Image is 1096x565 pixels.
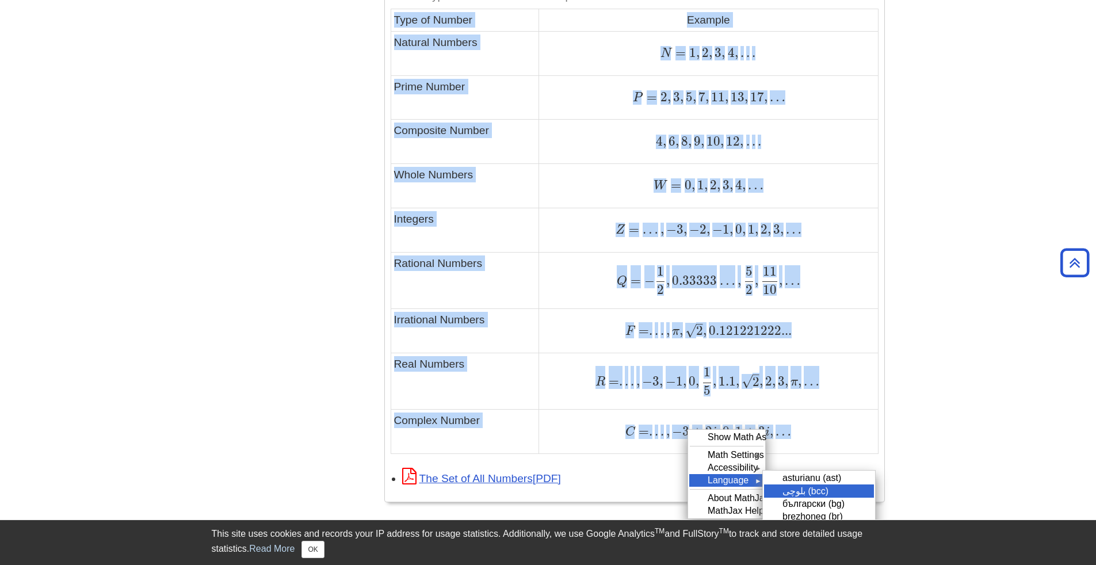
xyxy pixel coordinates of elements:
div: Show Math As [689,431,764,444]
div: Math Settings [689,449,764,461]
a: Read More [249,544,295,553]
span: ► [755,475,762,485]
div: brezhoneg (br) [764,510,874,523]
div: About MathJax [689,492,764,505]
div: asturianu (ast) [764,472,874,484]
div: بلوچی (bcc) [764,484,874,498]
div: български (bg) [764,498,874,510]
button: Close [301,541,324,558]
div: This site uses cookies and records your IP address for usage statistics. Additionally, we use Goo... [212,527,885,558]
div: Accessibility [689,461,764,474]
div: MathJax Help [689,505,764,517]
sup: TM [719,527,729,535]
div: Language [689,474,764,487]
span: ► [755,450,762,460]
span: ► [755,463,762,472]
span: ► [755,432,762,442]
sup: TM [655,527,665,535]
